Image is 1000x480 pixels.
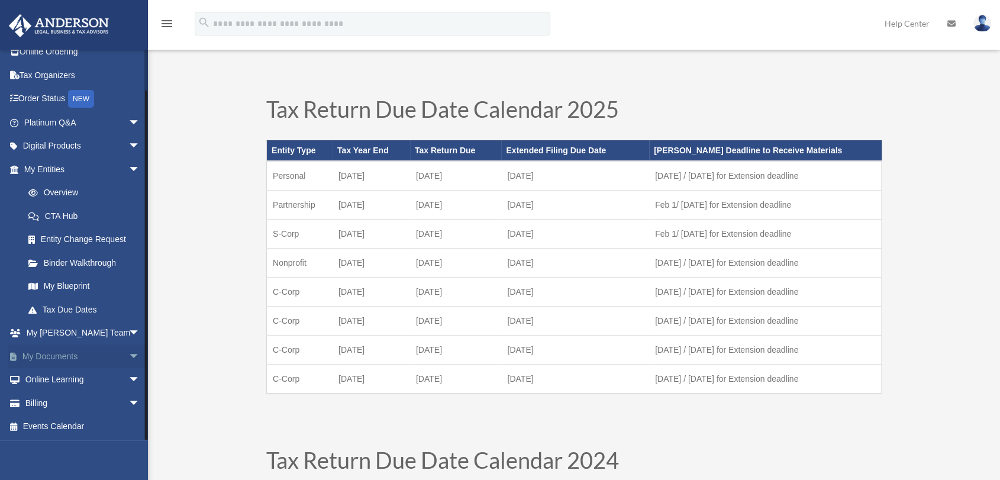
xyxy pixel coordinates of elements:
td: [DATE] [501,335,649,364]
td: C-Corp [267,277,333,306]
td: Feb 1/ [DATE] for Extension deadline [649,190,881,219]
a: My Documentsarrow_drop_down [8,344,158,368]
td: [DATE] [333,306,410,335]
td: [DATE] [333,248,410,277]
a: Overview [17,181,158,205]
a: Tax Due Dates [17,298,152,321]
td: Feb 1/ [DATE] for Extension deadline [649,219,881,248]
th: Tax Return Due [410,140,502,160]
h1: Tax Return Due Date Calendar 2024 [266,449,882,477]
td: [DATE] [333,335,410,364]
a: My Blueprint [17,275,158,298]
td: [DATE] / [DATE] for Extension deadline [649,306,881,335]
td: [DATE] [410,248,502,277]
span: arrow_drop_down [128,321,152,346]
a: Order StatusNEW [8,87,158,111]
td: [DATE] [410,161,502,191]
span: arrow_drop_down [128,111,152,135]
td: [DATE] [333,161,410,191]
td: [DATE] [501,190,649,219]
i: search [198,16,211,29]
td: [DATE] [501,306,649,335]
img: User Pic [973,15,991,32]
td: [DATE] [501,161,649,191]
td: [DATE] [501,277,649,306]
span: arrow_drop_down [128,391,152,415]
div: NEW [68,90,94,108]
td: [DATE] [333,277,410,306]
span: arrow_drop_down [128,344,152,369]
td: [DATE] [410,219,502,248]
a: Entity Change Request [17,228,158,252]
a: Binder Walkthrough [17,251,158,275]
span: arrow_drop_down [128,368,152,392]
img: Anderson Advisors Platinum Portal [5,14,112,37]
a: Platinum Q&Aarrow_drop_down [8,111,158,134]
td: Nonprofit [267,248,333,277]
td: [DATE] / [DATE] for Extension deadline [649,277,881,306]
td: Partnership [267,190,333,219]
a: Online Learningarrow_drop_down [8,368,158,392]
a: Digital Productsarrow_drop_down [8,134,158,158]
th: Tax Year End [333,140,410,160]
a: menu [160,21,174,31]
td: [DATE] / [DATE] for Extension deadline [649,248,881,277]
td: [DATE] / [DATE] for Extension deadline [649,335,881,364]
td: C-Corp [267,364,333,394]
a: Billingarrow_drop_down [8,391,158,415]
td: C-Corp [267,306,333,335]
td: [DATE] / [DATE] for Extension deadline [649,364,881,394]
td: [DATE] [410,364,502,394]
td: [DATE] / [DATE] for Extension deadline [649,161,881,191]
td: [DATE] [333,364,410,394]
td: [DATE] [501,248,649,277]
th: Extended Filing Due Date [501,140,649,160]
a: Events Calendar [8,415,158,439]
a: Tax Organizers [8,63,158,87]
td: [DATE] [333,219,410,248]
td: C-Corp [267,335,333,364]
i: menu [160,17,174,31]
td: [DATE] [410,335,502,364]
td: S-Corp [267,219,333,248]
a: Online Ordering [8,40,158,64]
a: My [PERSON_NAME] Teamarrow_drop_down [8,321,158,345]
h1: Tax Return Due Date Calendar 2025 [266,98,882,126]
th: Entity Type [267,140,333,160]
span: arrow_drop_down [128,157,152,182]
td: [DATE] [333,190,410,219]
td: [DATE] [410,306,502,335]
span: arrow_drop_down [128,134,152,159]
a: My Entitiesarrow_drop_down [8,157,158,181]
td: [DATE] [410,190,502,219]
td: [DATE] [501,364,649,394]
td: [DATE] [501,219,649,248]
th: [PERSON_NAME] Deadline to Receive Materials [649,140,881,160]
td: [DATE] [410,277,502,306]
a: CTA Hub [17,204,158,228]
td: Personal [267,161,333,191]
